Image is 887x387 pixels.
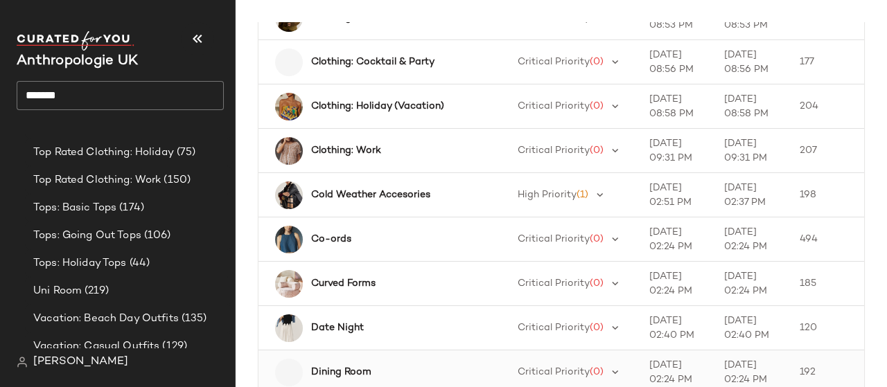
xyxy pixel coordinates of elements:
[518,234,590,244] span: Critical Priority
[275,93,303,120] img: 4145264840072_035_b
[713,173,789,217] td: [DATE] 02:37 PM
[275,270,303,298] img: 99141731_639_b
[789,217,864,262] td: 494
[141,228,171,244] span: (106)
[33,311,179,327] span: Vacation: Beach Day Outfits
[638,262,714,306] td: [DATE] 02:24 PM
[789,173,864,217] td: 198
[33,172,161,188] span: Top Rated Clothing: Work
[713,40,789,84] td: [DATE] 08:56 PM
[638,40,714,84] td: [DATE] 08:56 PM
[518,57,590,67] span: Critical Priority
[789,84,864,129] td: 204
[275,226,303,253] img: 4110657990104_093_b
[518,101,590,111] span: Critical Priority
[518,278,590,289] span: Critical Priority
[17,357,28,368] img: svg%3e
[33,339,159,354] span: Vacation: Casual Outfits
[311,276,376,291] b: Curved Forms
[161,172,191,188] span: (150)
[590,57,604,67] span: (0)
[275,137,303,165] img: 4110089540171_065_b
[179,311,207,327] span: (135)
[789,129,864,173] td: 207
[590,367,604,377] span: (0)
[311,99,444,114] b: Clothing: Holiday (Vacation)
[518,323,590,333] span: Critical Priority
[33,354,128,370] span: [PERSON_NAME]
[638,217,714,262] td: [DATE] 02:24 PM
[33,145,174,161] span: Top Rated Clothing: Holiday
[17,31,134,51] img: cfy_white_logo.C9jOOHJF.svg
[116,200,144,216] span: (174)
[713,262,789,306] td: [DATE] 02:24 PM
[590,101,604,111] span: (0)
[789,306,864,350] td: 120
[82,283,109,299] span: (219)
[638,129,714,173] td: [DATE] 09:31 PM
[311,143,381,158] b: Clothing: Work
[518,190,577,200] span: High Priority
[159,339,187,354] span: (129)
[33,283,82,299] span: Uni Room
[311,365,371,379] b: Dining Room
[713,84,789,129] td: [DATE] 08:58 PM
[713,129,789,173] td: [DATE] 09:31 PM
[638,84,714,129] td: [DATE] 08:58 PM
[33,255,127,271] span: Tops: Holiday Tops
[518,145,590,156] span: Critical Priority
[311,321,364,335] b: Date Night
[518,367,590,377] span: Critical Priority
[275,181,303,209] img: 4153075400017_015_e3
[638,306,714,350] td: [DATE] 02:40 PM
[638,173,714,217] td: [DATE] 02:51 PM
[33,228,141,244] span: Tops: Going Out Tops
[789,262,864,306] td: 185
[17,54,138,69] span: Current Company Name
[311,232,351,246] b: Co-ords
[590,278,604,289] span: (0)
[590,234,604,244] span: (0)
[127,255,150,271] span: (44)
[311,188,430,202] b: Cold Weather Accesories
[713,217,789,262] td: [DATE] 02:24 PM
[275,314,303,342] img: 4130974370001_001_e4
[590,323,604,333] span: (0)
[713,306,789,350] td: [DATE] 02:40 PM
[311,55,434,69] b: Clothing: Cocktail & Party
[789,40,864,84] td: 177
[590,145,604,156] span: (0)
[33,200,116,216] span: Tops: Basic Tops
[174,145,196,161] span: (75)
[577,190,588,200] span: (1)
